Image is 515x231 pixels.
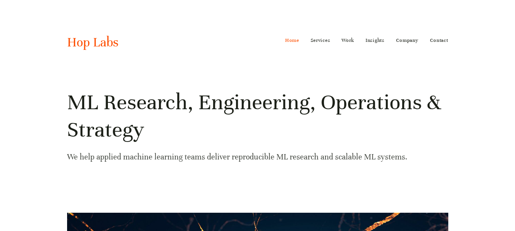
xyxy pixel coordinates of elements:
a: Company [396,34,419,46]
a: Contact [430,34,448,46]
a: Insights [366,34,385,46]
a: Work [342,34,354,46]
h1: ML Research, Engineering, Operations & Strategy [67,89,448,143]
p: We help applied machine learning teams deliver reproducible ML research and scalable ML systems. [67,150,448,164]
a: Home [285,34,299,46]
a: Hop Labs [67,34,119,50]
a: Services [311,34,330,46]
